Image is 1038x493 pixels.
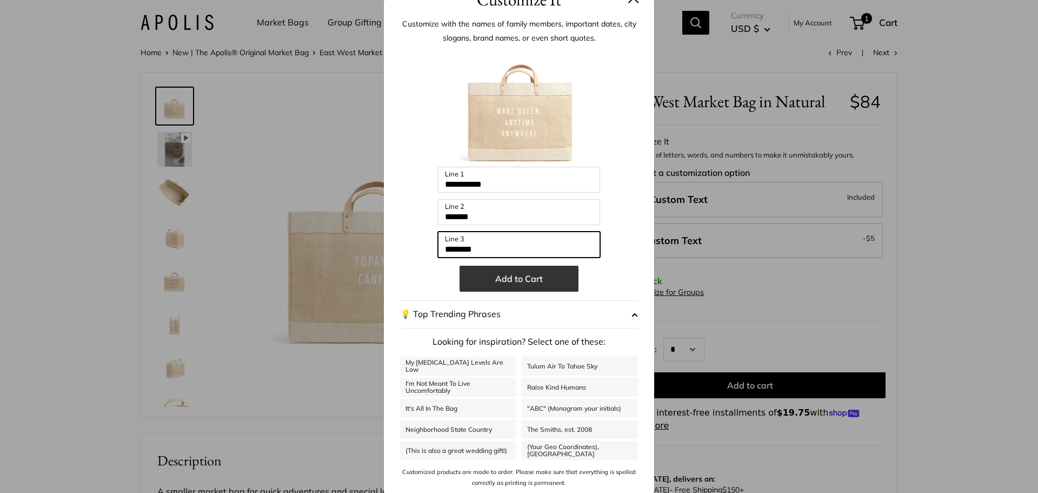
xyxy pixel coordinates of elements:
[460,266,578,292] button: Add to Cart
[522,420,638,439] a: The Smiths, est. 2008
[400,441,516,460] a: (This is also a great wedding gift!)
[522,378,638,397] a: Raise Kind Humans
[400,399,516,418] a: It's All In The Bag
[400,420,516,439] a: Neighborhood State Country
[522,399,638,418] a: "ABC" (Monogram your initials)
[400,17,638,45] p: Customize with the names of family members, important dates, city slogans, brand names, or even s...
[400,357,516,376] a: My [MEDICAL_DATA] Levels Are Low
[400,334,638,350] p: Looking for inspiration? Select one of these:
[400,378,516,397] a: I'm Not Meant To Live Uncomfortably
[460,48,578,167] img: customizer-prod
[522,357,638,376] a: Tulum Air To Tahoe Sky
[400,300,638,328] button: 💡 Top Trending Phrases
[400,466,638,489] p: Customized products are made to order. Please make sure that everything is spelled correctly as p...
[522,441,638,460] a: (Your Geo Coordinates), [GEOGRAPHIC_DATA]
